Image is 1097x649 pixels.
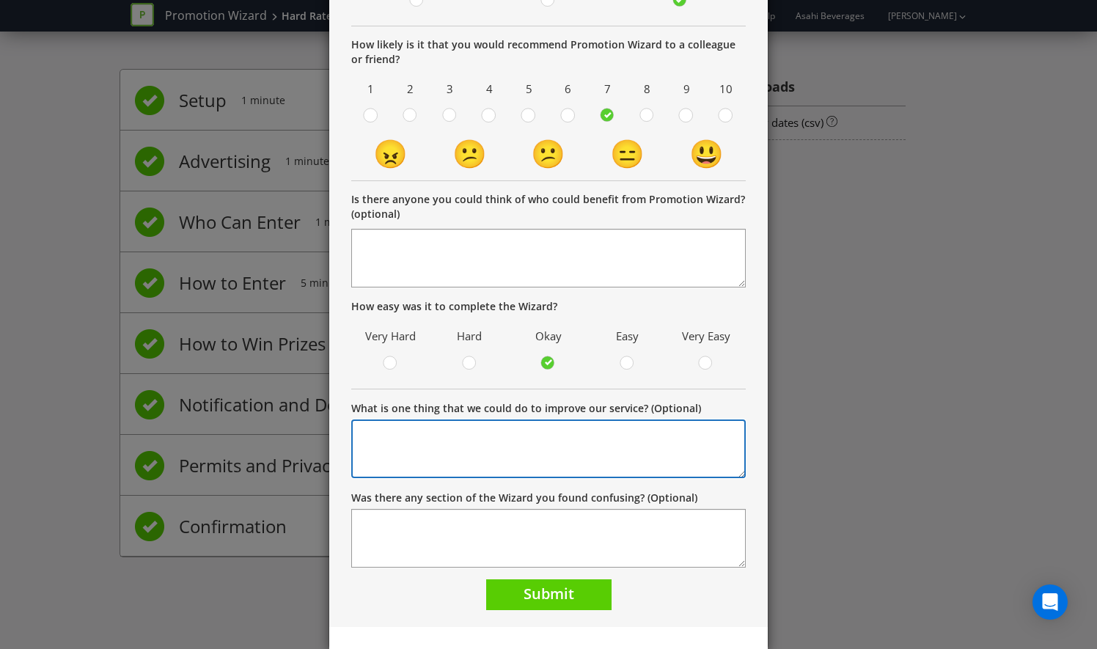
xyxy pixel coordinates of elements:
span: 4 [473,78,505,100]
button: Submit [486,579,612,611]
td: 😑 [588,133,667,173]
span: Submit [524,584,574,604]
label: Was there any section of the Wizard you found confusing? (Optional) [351,491,697,505]
span: 3 [434,78,466,100]
span: Okay [516,325,581,348]
span: Very Hard [359,325,423,348]
div: Open Intercom Messenger [1032,584,1068,620]
span: Easy [595,325,660,348]
span: 6 [552,78,584,100]
span: 7 [592,78,624,100]
span: 2 [395,78,427,100]
span: 9 [670,78,702,100]
span: Hard [438,325,502,348]
td: 😠 [351,133,430,173]
span: 5 [513,78,545,100]
span: 10 [710,78,742,100]
span: 8 [631,78,664,100]
p: Is there anyone you could think of who could benefit from Promotion Wizard? (optional) [351,192,746,221]
p: How easy was it to complete the Wizard? [351,299,746,314]
td: 😕 [430,133,510,173]
span: Very Easy [674,325,738,348]
p: How likely is it that you would recommend Promotion Wizard to a colleague or friend? [351,37,746,67]
td: 😕 [509,133,588,173]
label: What is one thing that we could do to improve our service? (Optional) [351,401,701,416]
td: 😃 [667,133,746,173]
span: 1 [355,78,387,100]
